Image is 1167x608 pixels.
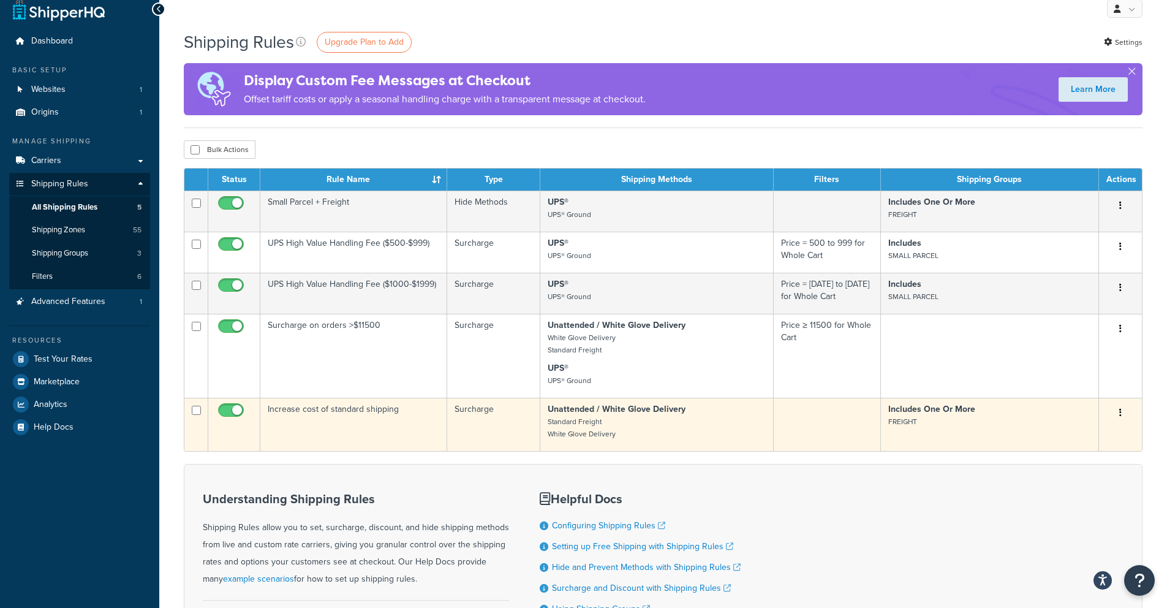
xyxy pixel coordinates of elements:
[548,278,568,291] strong: UPS®
[1059,77,1128,102] a: Learn More
[9,291,150,313] li: Advanced Features
[447,273,540,314] td: Surcharge
[203,492,509,588] div: Shipping Rules allow you to set, surcharge, discount, and hide shipping methods from live and cus...
[548,403,685,416] strong: Unattended / White Glove Delivery
[888,209,917,220] small: FREIGHT
[9,173,150,196] a: Shipping Rules
[447,314,540,398] td: Surcharge
[260,169,447,191] th: Rule Name : activate to sort column ascending
[9,78,150,101] a: Websites 1
[32,248,88,259] span: Shipping Groups
[31,179,88,189] span: Shipping Rules
[447,191,540,232] td: Hide Methods
[137,202,142,213] span: 5
[548,332,616,355] small: White Glove Delivery Standard Freight
[548,375,591,386] small: UPS® Ground
[137,272,142,282] span: 6
[552,561,741,574] a: Hide and Prevent Methods with Shipping Rules
[774,314,881,398] td: Price ≥ 11500 for Whole Cart
[32,202,97,213] span: All Shipping Rules
[888,250,939,261] small: SMALL PARCEL
[34,354,93,365] span: Test Your Rates
[260,232,447,273] td: UPS High Value Handling Fee ($500-$999)
[317,32,412,53] a: Upgrade Plan to Add
[9,416,150,438] a: Help Docs
[203,492,509,506] h3: Understanding Shipping Rules
[223,572,294,585] a: example scenarios
[9,242,150,265] a: Shipping Groups 3
[184,30,294,54] h1: Shipping Rules
[260,398,447,451] td: Increase cost of standard shipping
[9,30,150,53] a: Dashboard
[260,191,447,232] td: Small Parcel + Freight
[34,377,80,387] span: Marketplace
[260,314,447,398] td: Surcharge on orders >$11500
[244,91,646,108] p: Offset tariff costs or apply a seasonal handling charge with a transparent message at checkout.
[9,242,150,265] li: Shipping Groups
[9,78,150,101] li: Websites
[140,297,142,307] span: 1
[774,169,881,191] th: Filters
[32,225,85,235] span: Shipping Zones
[325,36,404,48] span: Upgrade Plan to Add
[540,169,774,191] th: Shipping Methods
[552,582,731,595] a: Surcharge and Discount with Shipping Rules
[774,232,881,273] td: Price = 500 to 999 for Whole Cart
[31,107,59,118] span: Origins
[9,335,150,346] div: Resources
[888,278,921,291] strong: Includes
[244,70,646,91] h4: Display Custom Fee Messages at Checkout
[774,273,881,314] td: Price = [DATE] to [DATE] for Whole Cart
[548,291,591,302] small: UPS® Ground
[9,291,150,313] a: Advanced Features 1
[137,248,142,259] span: 3
[9,371,150,393] li: Marketplace
[31,297,105,307] span: Advanced Features
[540,492,741,506] h3: Helpful Docs
[9,101,150,124] li: Origins
[552,519,665,532] a: Configuring Shipping Rules
[9,196,150,219] li: All Shipping Rules
[548,362,568,374] strong: UPS®
[208,169,260,191] th: Status
[447,232,540,273] td: Surcharge
[9,173,150,289] li: Shipping Rules
[9,348,150,370] a: Test Your Rates
[9,136,150,146] div: Manage Shipping
[548,209,591,220] small: UPS® Ground
[548,319,685,332] strong: Unattended / White Glove Delivery
[888,416,917,427] small: FREIGHT
[447,398,540,451] td: Surcharge
[888,403,975,416] strong: Includes One Or More
[1099,169,1142,191] th: Actions
[9,219,150,241] li: Shipping Zones
[140,85,142,95] span: 1
[31,156,61,166] span: Carriers
[548,250,591,261] small: UPS® Ground
[552,540,733,553] a: Setting up Free Shipping with Shipping Rules
[184,140,255,159] button: Bulk Actions
[548,237,568,249] strong: UPS®
[9,265,150,288] a: Filters 6
[9,65,150,75] div: Basic Setup
[9,196,150,219] a: All Shipping Rules 5
[9,265,150,288] li: Filters
[31,36,73,47] span: Dashboard
[9,150,150,172] a: Carriers
[140,107,142,118] span: 1
[9,101,150,124] a: Origins 1
[447,169,540,191] th: Type
[260,273,447,314] td: UPS High Value Handling Fee ($1000-$1999)
[133,225,142,235] span: 55
[548,416,616,439] small: Standard Freight White Glove Delivery
[888,291,939,302] small: SMALL PARCEL
[9,393,150,416] a: Analytics
[1104,34,1142,51] a: Settings
[32,272,53,282] span: Filters
[888,196,975,208] strong: Includes One Or More
[184,63,244,115] img: duties-banner-06bc72dcb5fe05cb3f9472aba00be2ae8eb53ab6f0d8bb03d382ba314ac3c341.png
